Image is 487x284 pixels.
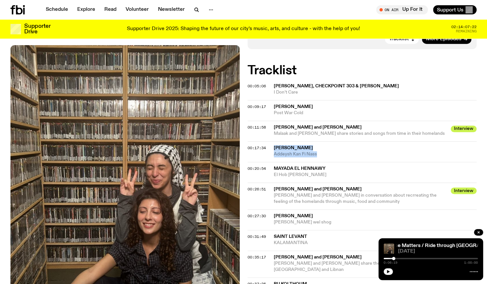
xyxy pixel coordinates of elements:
span: 02:14:07:22 [451,25,477,29]
span: Mayada El Hennawy [274,166,325,171]
h2: Tracklist [248,65,477,77]
span: [PERSON_NAME] and [PERSON_NAME] share the soundscapes of their summer in [GEOGRAPHIC_DATA] and Li... [274,261,447,272]
span: El Hob [PERSON_NAME] [274,172,477,178]
button: Support Us [433,5,477,14]
span: 00:31:49 [248,234,266,239]
span: 00:17:34 [248,145,266,151]
span: 00:27:30 [248,213,266,219]
span: Support Us [437,7,463,13]
button: 00:09:17 [248,105,266,109]
a: Newsletter [154,5,189,14]
span: [PERSON_NAME], Checkpoint 303 & [PERSON_NAME] [274,84,399,88]
span: Malaak and [PERSON_NAME] share stories and songs from time in their homelands [274,131,445,136]
span: Addeysh Kan Fi Nass [274,151,477,157]
span: 00:11:58 [248,125,266,130]
button: Tracklist [385,35,419,44]
button: 00:27:30 [248,214,266,218]
span: Post War Cold [274,110,477,116]
button: 00:26:51 [248,187,266,191]
a: More Episodes [422,35,471,44]
p: Supporter Drive 2025: Shaping the future of our city’s music, arts, and culture - with the help o... [127,26,360,32]
button: 00:05:06 [248,84,266,88]
span: 1:00:00 [464,261,478,264]
img: Sara and Malaak squatting on ground in fbi music library. Sara is making peace signs behind Malaa... [384,243,394,254]
a: Read [100,5,120,14]
button: 00:20:54 [248,167,266,170]
span: [PERSON_NAME] [274,146,313,150]
span: [PERSON_NAME] and [PERSON_NAME] [274,186,447,192]
a: Volunteer [122,5,153,14]
span: 00:26:51 [248,186,266,192]
span: Remaining [456,29,477,33]
a: Explore [73,5,99,14]
button: 00:31:49 [248,235,266,239]
button: On AirUp For It [376,5,428,14]
span: Interview [451,187,477,194]
span: Saint Levant [274,234,307,239]
h3: Supporter Drive [24,24,50,35]
span: 0:06:19 [384,261,397,264]
span: 00:09:17 [248,104,266,109]
a: Schedule [42,5,72,14]
span: [DATE] [398,249,478,254]
button: 00:11:58 [248,126,266,129]
span: More Episodes [426,37,461,42]
span: [PERSON_NAME] and [PERSON_NAME] in conversation about recrreating the feeling of the homelands th... [274,193,437,204]
span: 00:20:54 [248,166,266,171]
span: [PERSON_NAME] [274,104,313,109]
button: 00:35:17 [248,256,266,259]
span: [PERSON_NAME] [274,214,313,218]
span: KALAMANTINA [274,240,477,246]
button: 00:17:34 [248,146,266,150]
span: [PERSON_NAME] and [PERSON_NAME] [274,254,447,260]
span: [PERSON_NAME] wel shog [274,219,477,225]
span: [PERSON_NAME] and [PERSON_NAME] [274,124,447,131]
span: Interview [451,126,477,132]
span: Tracklist [389,37,409,42]
span: 00:05:06 [248,83,266,89]
span: 00:35:17 [248,255,266,260]
span: I Don’t Care [274,89,477,96]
